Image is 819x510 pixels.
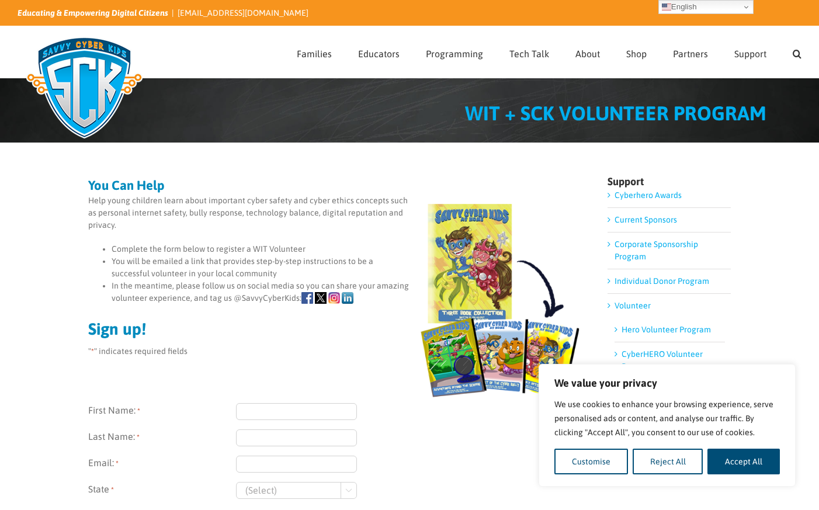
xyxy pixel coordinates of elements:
a: Tech Talk [509,26,549,78]
a: Hero Volunteer Program [622,325,711,334]
a: Shop [626,26,647,78]
li: You will be emailed a link that provides step-by-step instructions to be a successful volunteer i... [112,255,582,280]
p: We use cookies to enhance your browsing experience, serve personalised ads or content, and analys... [554,397,780,439]
button: Accept All [707,449,780,474]
h4: Support [608,176,731,187]
li: Complete the form below to register a WIT Volunteer [112,243,582,255]
span: Tech Talk [509,49,549,58]
span: About [575,49,600,58]
a: Partners [673,26,708,78]
a: [EMAIL_ADDRESS][DOMAIN_NAME] [178,8,308,18]
span: Programming [426,49,483,58]
a: Cyberhero Awards [615,190,682,200]
a: Families [297,26,332,78]
span: WIT + SCK VOLUNTEER PROGRAM [465,102,766,124]
span: Families [297,49,332,58]
button: Reject All [633,449,703,474]
i: Educating & Empowering Digital Citizens [18,8,168,18]
img: icons-Facebook.png [301,292,313,304]
label: Email: [88,456,236,473]
a: Individual Donor Program [615,276,709,286]
a: Programming [426,26,483,78]
img: icons-X.png [315,292,327,304]
span: Shop [626,49,647,58]
h2: Sign up! [88,321,582,337]
span: Partners [673,49,708,58]
p: We value your privacy [554,376,780,390]
img: icons-Instagram.png [328,292,340,304]
a: Educators [358,26,400,78]
span: Support [734,49,766,58]
a: Search [793,26,801,78]
a: Corporate Sponsorship Program [615,240,698,261]
a: Support [734,26,766,78]
img: icons-linkedin.png [342,292,353,304]
label: Last Name: [88,429,236,446]
label: First Name: [88,403,236,420]
img: en [662,2,671,12]
p: " " indicates required fields [88,345,582,358]
a: About [575,26,600,78]
button: Customise [554,449,628,474]
strong: You Can Help [88,178,165,193]
label: State [88,482,236,499]
img: Savvy Cyber Kids Logo [18,29,151,146]
nav: Main Menu [297,26,801,78]
p: Help young children learn about important cyber safety and cyber ethics concepts such as personal... [88,195,582,231]
a: Volunteer [615,301,651,310]
span: Educators [358,49,400,58]
li: In the meantime, please follow us on social media so you can share your amazing volunteer experie... [112,280,582,304]
a: CyberHERO Volunteer Program [622,349,703,371]
a: Current Sponsors [615,215,677,224]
